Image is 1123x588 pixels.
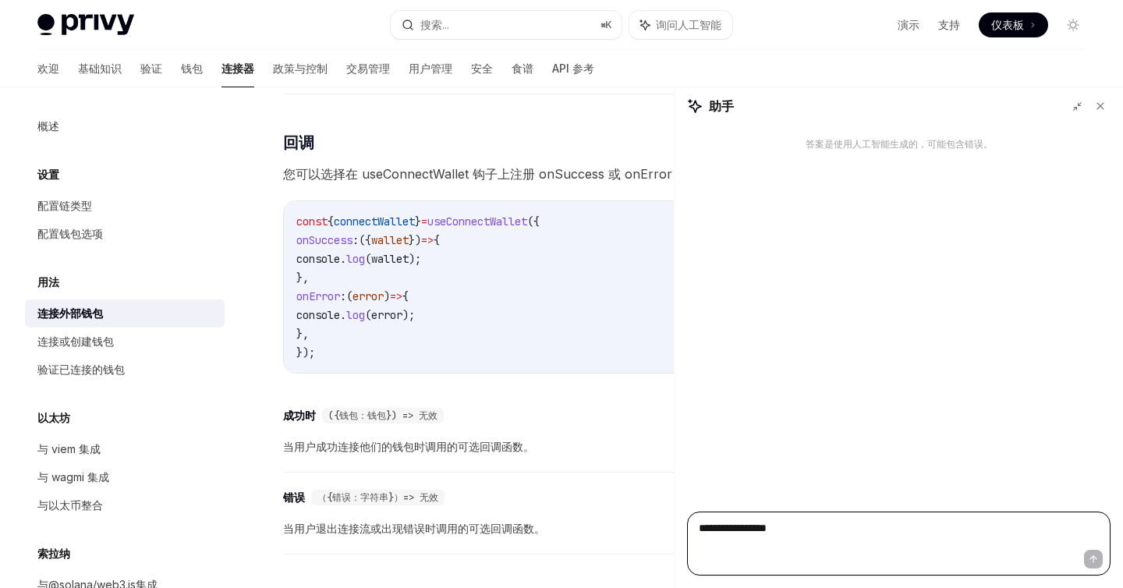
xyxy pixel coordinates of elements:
[434,233,440,247] span: {
[402,289,409,303] span: {
[25,491,225,519] a: 与以太币整合
[328,214,334,228] span: {
[25,463,225,491] a: 与 wagmi 集成
[340,308,346,322] span: .
[346,308,365,322] span: log
[709,98,734,114] font: 助手
[552,50,594,87] a: API 参考
[283,440,534,453] font: 当用户成功连接他们的钱包时调用的可选回调函数。
[37,363,125,376] font: 验证已连接的钱包
[629,11,732,39] button: 询问人工智能
[371,252,409,266] span: wallet
[317,491,438,504] font: （{错误：字符串}）=> 无效
[140,50,162,87] a: 验证
[296,252,340,266] span: console
[991,18,1024,31] font: 仪表板
[938,18,960,31] font: 支持
[37,306,103,320] font: 连接外部钱包
[25,220,225,248] a: 配置钱包选项
[512,62,533,75] font: 食谱
[37,547,70,560] font: 索拉纳
[296,345,315,360] span: });
[346,50,390,87] a: 交易管理
[37,62,59,75] font: 欢迎
[421,214,427,228] span: =
[37,470,109,484] font: 与 wagmi 集成
[427,214,527,228] span: useConnectWallet
[140,62,162,75] font: 验证
[471,50,493,87] a: 安全
[420,18,449,31] font: 搜索...
[415,214,421,228] span: }
[390,289,402,303] span: =>
[979,12,1048,37] a: 仪表板
[296,327,309,341] span: },
[283,409,316,423] font: 成功时
[352,289,384,303] span: error
[25,435,225,463] a: 与 viem 集成
[37,335,114,348] font: 连接或创建钱包
[898,17,919,33] a: 演示
[283,166,714,182] font: 您可以选择在 useConnectWallet 钩子上注册 onSuccess 或 onError 回调。
[283,491,305,505] font: 错误
[37,50,59,87] a: 欢迎
[346,252,365,266] span: log
[471,62,493,75] font: 安全
[1084,550,1103,569] button: 发送消息
[371,308,402,322] span: error
[273,50,328,87] a: 政策与控制
[37,168,59,181] font: 设置
[78,62,122,75] font: 基础知识
[37,498,103,512] font: 与以太币整合
[37,14,134,36] img: 灯光标志
[25,328,225,356] a: 连接或创建钱包
[181,62,203,75] font: 钱包
[340,252,346,266] span: .
[409,62,452,75] font: 用户管理
[37,275,59,289] font: 用法
[512,50,533,87] a: 食谱
[328,409,438,422] font: ({钱包：钱包}) => 无效
[25,112,225,140] a: 概述
[296,271,309,285] span: },
[334,214,415,228] span: connectWallet
[352,233,359,247] span: :
[25,299,225,328] a: 连接外部钱包
[346,62,390,75] font: 交易管理
[898,18,919,31] font: 演示
[296,308,340,322] span: console
[346,289,352,303] span: (
[402,308,415,322] span: );
[37,442,101,455] font: 与 viem 集成
[37,411,70,424] font: 以太坊
[296,233,352,247] span: onSuccess
[552,62,594,75] font: API 参考
[1061,12,1086,37] button: 切换暗模式
[421,233,434,247] span: =>
[391,11,621,39] button: 搜索...⌘K
[340,289,346,303] span: :
[409,233,421,247] span: })
[296,289,340,303] span: onError
[409,252,421,266] span: );
[365,252,371,266] span: (
[365,308,371,322] span: (
[409,50,452,87] a: 用户管理
[938,17,960,33] a: 支持
[181,50,203,87] a: 钱包
[371,233,409,247] span: wallet
[25,192,225,220] a: 配置链类型
[37,199,92,212] font: 配置链类型
[527,214,540,228] span: ({
[656,18,721,31] font: 询问人工智能
[605,19,612,30] font: K
[37,227,103,240] font: 配置钱包选项
[283,133,314,152] font: 回调
[221,62,254,75] font: 连接器
[37,119,59,133] font: 概述
[283,522,545,535] font: 当用户退出连接流或出现错误时调用的可选回调函数。
[296,214,328,228] span: const
[221,50,254,87] a: 连接器
[78,50,122,87] a: 基础知识
[273,62,328,75] font: 政策与控制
